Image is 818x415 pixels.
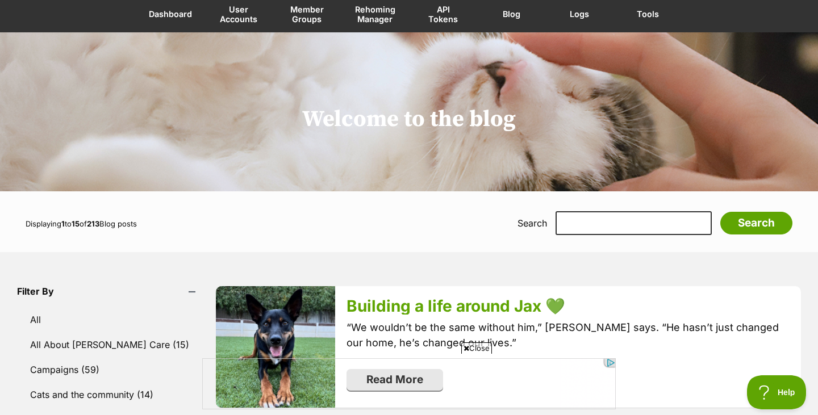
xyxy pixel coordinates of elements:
a: Cats and the community (14) [17,383,204,406]
span: Rehoming Manager [355,4,395,24]
span: Logs [570,4,589,24]
header: Filter By [17,286,204,296]
iframe: Advertisement [202,358,616,409]
span: Dashboard [149,4,192,24]
span: API Tokens [423,4,463,24]
a: Building a life around Jax 💚 [347,296,565,316]
span: Displaying to of Blog posts [26,219,137,228]
label: Search [517,218,547,228]
span: Tools [637,4,659,24]
a: All About [PERSON_NAME] Care (15) [17,333,204,357]
img: uwph5hlilffp1j4lczhy.jpg [216,286,335,407]
a: All [17,308,204,332]
strong: 15 [72,219,80,228]
span: Blog [503,4,520,24]
p: “We wouldn’t be the same without him,” [PERSON_NAME] says. “He hasn’t just changed our home, he’s... [347,320,790,350]
input: Search [720,212,792,234]
strong: 213 [87,219,99,228]
span: User Accounts [219,4,258,24]
span: Close [461,342,492,354]
iframe: Help Scout Beacon - Open [747,375,807,409]
span: Member Groups [287,4,327,24]
strong: 1 [61,219,65,228]
a: Campaigns (59) [17,358,204,382]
